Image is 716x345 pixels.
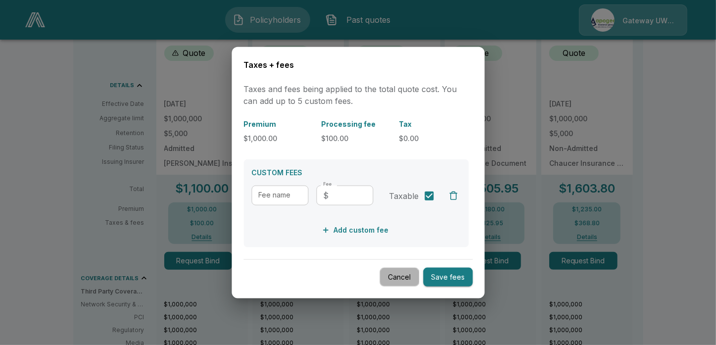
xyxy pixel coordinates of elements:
button: Add custom fee [320,221,392,240]
p: Processing fee [321,119,391,129]
h6: Taxes + fees [243,58,473,71]
p: $ [323,190,329,201]
label: Fee [323,181,332,188]
p: CUSTOM FEES [251,167,461,178]
p: Taxes and fees being applied to the total quote cost. You can add up to 5 custom fees. [243,83,473,107]
p: $0.00 [399,133,469,144]
p: Premium [243,119,313,129]
button: Save fees [423,267,473,287]
p: $100.00 [321,133,391,144]
button: Cancel [380,267,419,287]
p: $1,000.00 [243,133,313,144]
p: Tax [399,119,469,129]
span: Taxable [389,190,419,202]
